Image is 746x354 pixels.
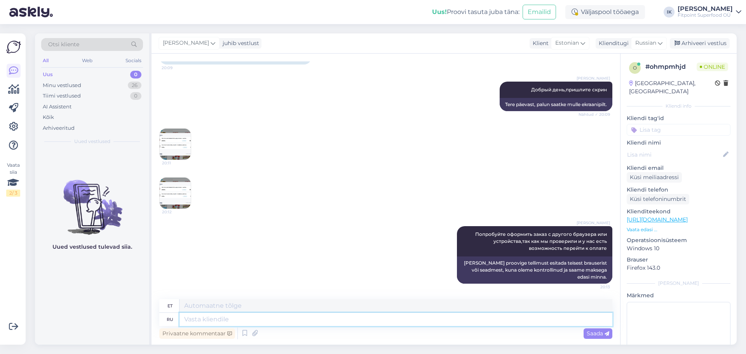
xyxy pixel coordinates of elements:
[565,5,645,19] div: Väljaspool tööaega
[678,12,733,18] div: Fitpoint Superfood OÜ
[627,194,689,204] div: Küsi telefoninumbrit
[6,40,21,54] img: Askly Logo
[627,114,730,122] p: Kliendi tag'id
[130,92,141,100] div: 0
[128,82,141,89] div: 26
[43,92,81,100] div: Tiimi vestlused
[500,98,612,111] div: Tere päevast, palun saatke mulle ekraanipilt.
[627,264,730,272] p: Firefox 143.0
[74,138,110,145] span: Uued vestlused
[627,226,730,233] p: Vaata edasi ...
[627,172,682,183] div: Küsi meiliaadressi
[43,82,81,89] div: Minu vestlused
[627,139,730,147] p: Kliendi nimi
[577,220,610,226] span: [PERSON_NAME]
[432,8,447,16] b: Uus!
[670,38,730,49] div: Arhiveeri vestlus
[124,56,143,66] div: Socials
[80,56,94,66] div: Web
[162,209,191,215] span: 20:12
[629,79,715,96] div: [GEOGRAPHIC_DATA], [GEOGRAPHIC_DATA]
[627,164,730,172] p: Kliendi email
[579,112,610,117] span: Nähtud ✓ 20:09
[41,56,50,66] div: All
[627,244,730,253] p: Windows 10
[627,216,688,223] a: [URL][DOMAIN_NAME]
[577,75,610,81] span: [PERSON_NAME]
[596,39,629,47] div: Klienditugi
[457,256,612,284] div: [PERSON_NAME] proovige tellimust esitada teisest brauserist või seadmest, kuna oleme kontrollinud...
[627,103,730,110] div: Kliendi info
[587,330,609,337] span: Saada
[162,160,191,166] span: 20:11
[167,299,173,312] div: et
[43,103,71,111] div: AI Assistent
[678,6,733,12] div: [PERSON_NAME]
[159,328,235,339] div: Privaatne kommentaar
[530,39,549,47] div: Klient
[627,236,730,244] p: Operatsioonisüsteem
[697,63,728,71] span: Online
[627,150,722,159] input: Lisa nimi
[475,231,608,251] span: Попробуйте оформить заказ с другого браузера или устройства,так как мы проверили и у нас есть воз...
[531,87,607,92] span: Добрый день,пришлите скрин
[43,113,54,121] div: Kõik
[432,7,519,17] div: Proovi tasuta juba täna:
[678,6,741,18] a: [PERSON_NAME]Fitpoint Superfood OÜ
[43,124,75,132] div: Arhiveeritud
[627,280,730,287] div: [PERSON_NAME]
[160,129,191,160] img: Attachment
[35,166,149,236] img: No chats
[635,39,656,47] span: Russian
[130,71,141,78] div: 0
[581,284,610,290] span: 20:13
[627,256,730,264] p: Brauser
[6,162,20,197] div: Vaata siia
[555,39,579,47] span: Estonian
[220,39,259,47] div: juhib vestlust
[163,39,209,47] span: [PERSON_NAME]
[627,291,730,300] p: Märkmed
[52,243,132,251] p: Uued vestlused tulevad siia.
[162,65,191,71] span: 20:09
[167,313,173,326] div: ru
[43,71,53,78] div: Uus
[627,208,730,216] p: Klienditeekond
[523,5,556,19] button: Emailid
[6,190,20,197] div: 2 / 3
[160,178,191,209] img: Attachment
[664,7,675,17] div: IK
[627,124,730,136] input: Lisa tag
[633,65,637,71] span: o
[627,186,730,194] p: Kliendi telefon
[48,40,79,49] span: Otsi kliente
[645,62,697,71] div: # ohmpmhjd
